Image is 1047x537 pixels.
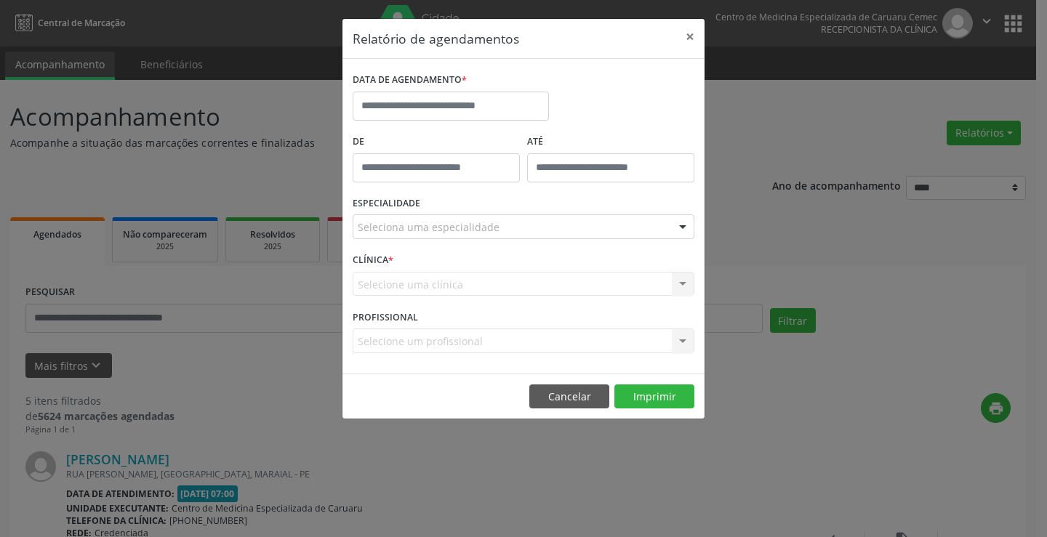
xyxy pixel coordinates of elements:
[529,384,609,409] button: Cancelar
[353,249,393,272] label: CLÍNICA
[353,131,520,153] label: De
[353,193,420,215] label: ESPECIALIDADE
[527,131,694,153] label: ATÉ
[353,29,519,48] h5: Relatório de agendamentos
[614,384,694,409] button: Imprimir
[358,219,500,235] span: Seleciona uma especialidade
[353,69,467,92] label: DATA DE AGENDAMENTO
[675,19,705,54] button: Close
[353,306,418,328] label: PROFISSIONAL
